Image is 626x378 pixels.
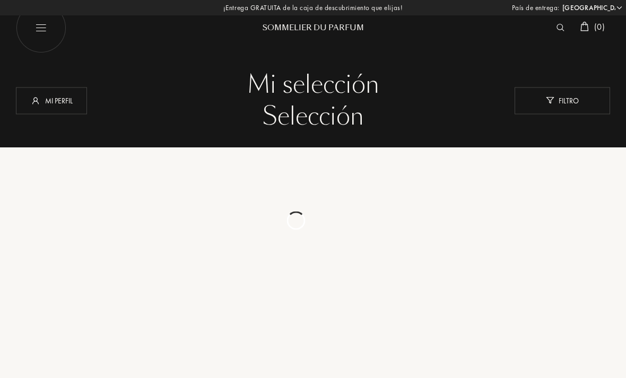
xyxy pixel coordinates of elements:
[546,97,554,104] img: new_filter_w.svg
[515,87,610,114] div: Filtro
[16,3,66,53] img: burger_white.png
[594,21,605,32] span: ( 0 )
[580,22,589,31] img: cart_white.svg
[249,22,377,33] div: Sommelier du Parfum
[16,87,87,114] div: Mi perfil
[24,101,602,133] div: Selección
[30,95,41,106] img: profil_icn_w.svg
[24,69,602,101] div: Mi selección
[557,24,564,31] img: search_icn_white.svg
[512,3,560,13] span: País de entrega:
